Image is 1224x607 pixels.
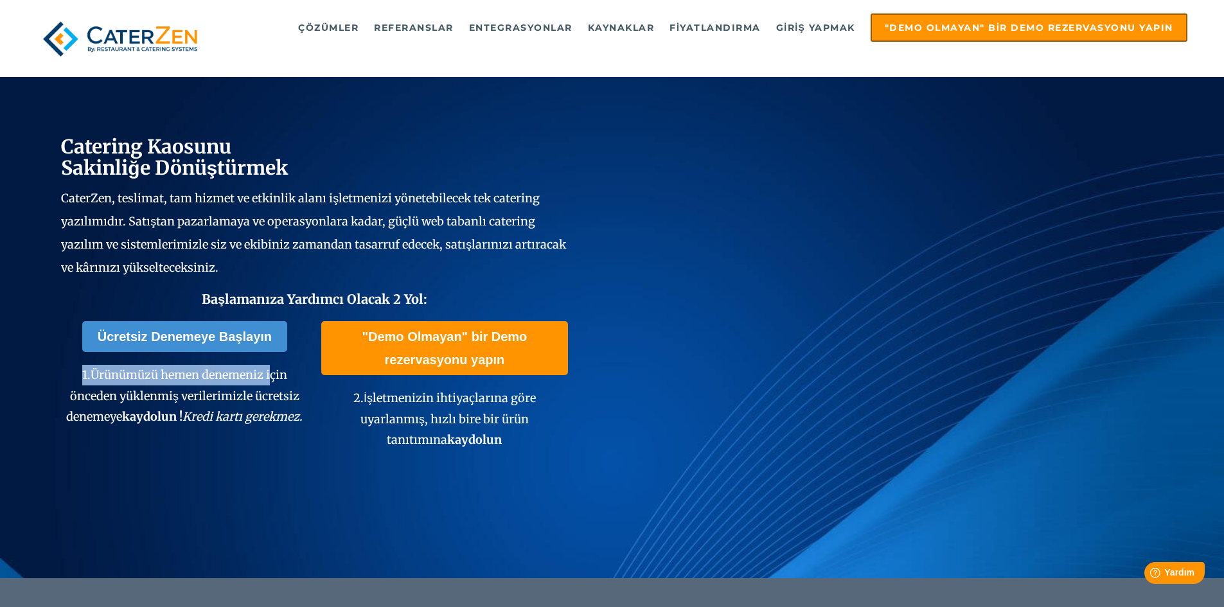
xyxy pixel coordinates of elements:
[37,13,204,64] img: caterzen
[82,367,91,382] font: 1.
[202,291,427,307] font: Başlamanıza Yardımcı Olacak 2 Yol:
[321,321,568,375] a: "Demo Olmayan" bir Demo rezervasyonu yapın
[588,22,655,33] font: Kaynaklar
[776,22,855,33] font: Giriş yapmak
[298,22,359,33] font: Çözümler
[182,409,303,424] font: Kredi kartı gerekmez.
[98,330,272,344] font: Ücretsiz Denemeye Başlayın
[66,367,299,424] font: Ürünümüzü hemen denemeniz için önceden yüklenmiş verilerimizle ücretsiz denemeye
[82,321,287,352] a: Ücretsiz Denemeye Başlayın
[233,13,1187,42] div: Gezinme Menüsü
[61,134,231,159] font: Catering Kaosunu
[670,22,760,33] font: Fiyatlandırma
[374,22,454,33] font: Referanslar
[885,22,1173,33] font: "Demo Olmayan" bir Demo rezervasyonu yapın
[362,330,528,367] font: "Demo Olmayan" bir Demo rezervasyonu yapın
[1110,557,1210,593] iframe: Yardım widget başlatıcısı
[61,155,288,180] font: Sakinliğe Dönüştürmek
[122,409,182,424] font: kaydolun !
[360,391,536,447] font: İşletmenizin ihtiyaçlarına göre uyarlanmış, hızlı bire bir ürün tanıtımına
[469,22,572,33] font: Entegrasyonlar
[447,432,502,447] font: kaydolun
[353,391,364,405] font: 2.
[61,191,566,275] font: CaterZen, teslimat, tam hizmet ve etkinlik alanı işletmenizi yönetebilecek tek catering yazılımıd...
